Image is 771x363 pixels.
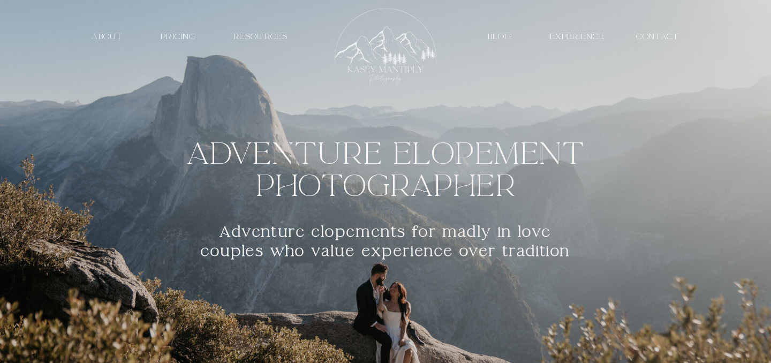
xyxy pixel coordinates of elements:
a: EXPERIENCE [547,32,607,42]
a: Blog [481,32,518,42]
a: PRICING [153,32,203,42]
a: about [82,32,132,42]
b: Adventure elopements for madly in love couples who value experience over tradition [201,222,570,261]
h1: ADVENTURE Elopement Photographer [158,138,613,206]
a: contact [632,32,684,42]
a: resources [224,32,297,42]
